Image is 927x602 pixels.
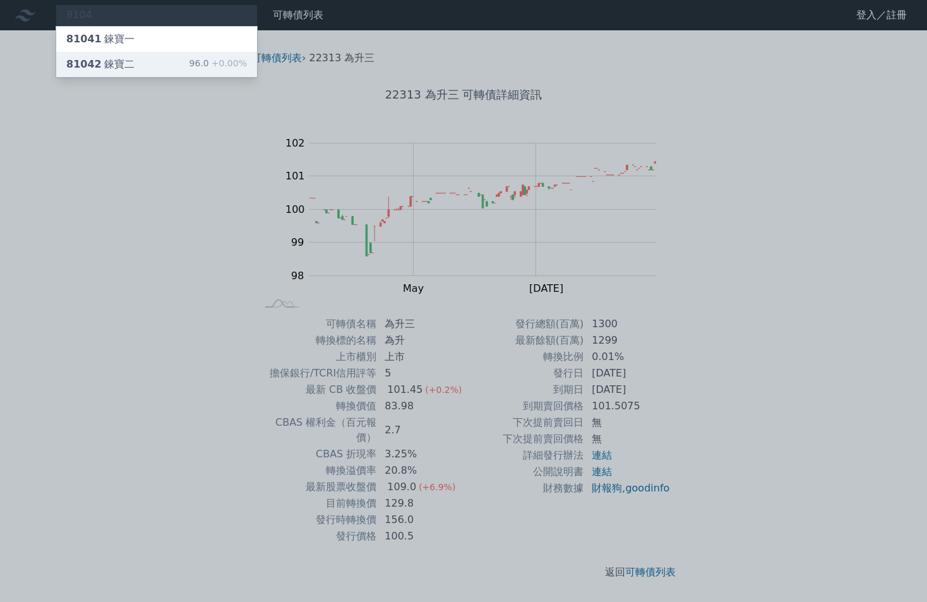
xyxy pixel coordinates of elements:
[66,33,102,45] span: 81041
[56,52,257,77] a: 81042錸寶二 96.0+0.00%
[209,58,247,68] span: +0.00%
[66,58,102,70] span: 81042
[66,57,135,72] div: 錸寶二
[66,32,135,47] div: 錸寶一
[189,57,247,72] div: 96.0
[56,27,257,52] a: 81041錸寶一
